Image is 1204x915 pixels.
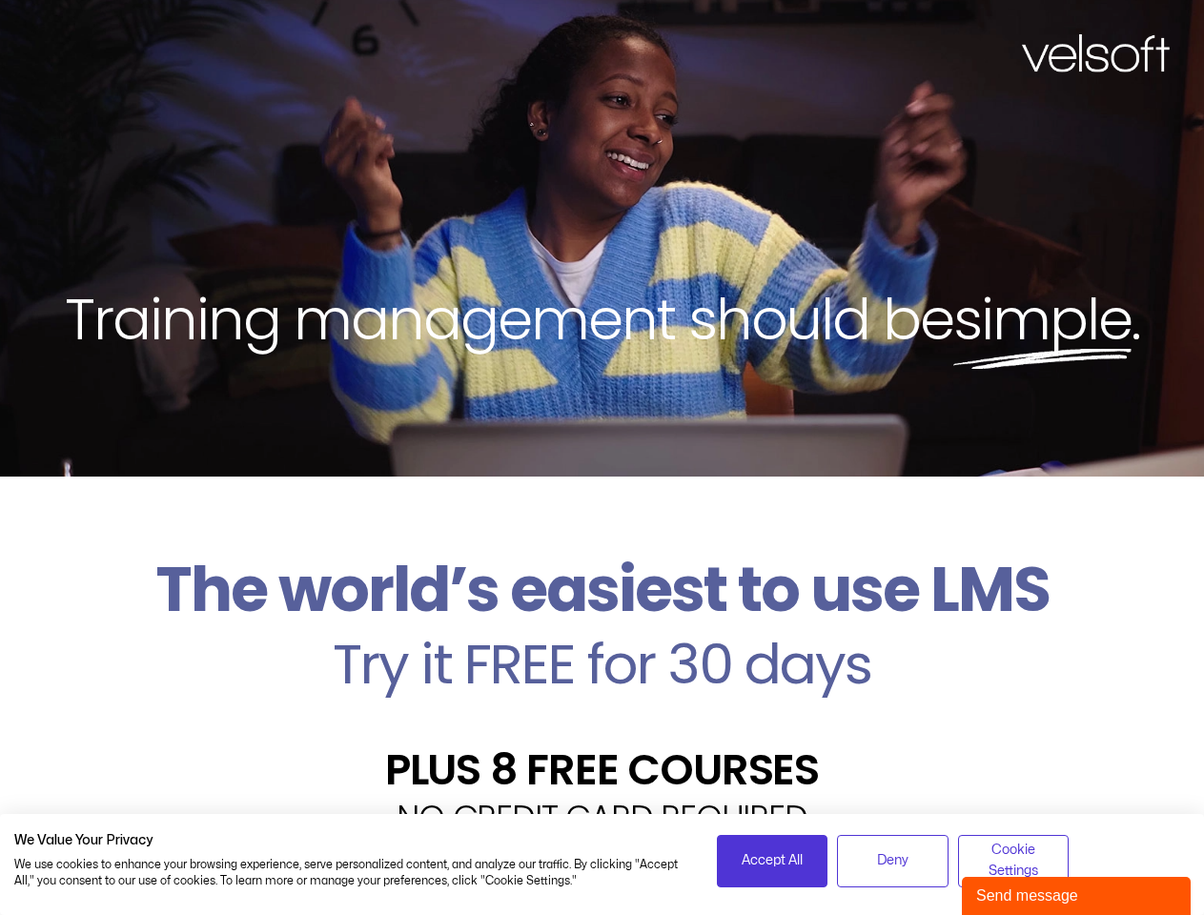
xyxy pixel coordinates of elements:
p: We use cookies to enhance your browsing experience, serve personalized content, and analyze our t... [14,857,688,889]
span: Cookie Settings [970,840,1057,883]
button: Deny all cookies [837,835,949,887]
h2: Try it FREE for 30 days [14,637,1190,692]
span: simple [953,279,1132,359]
button: Accept all cookies [717,835,828,887]
h2: Training management should be . [34,282,1170,356]
span: Deny [877,850,908,871]
h2: The world’s easiest to use LMS [14,553,1190,627]
h2: PLUS 8 FREE COURSES [14,748,1190,791]
span: Accept All [742,850,803,871]
h2: We Value Your Privacy [14,832,688,849]
iframe: chat widget [962,873,1194,915]
button: Adjust cookie preferences [958,835,1070,887]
